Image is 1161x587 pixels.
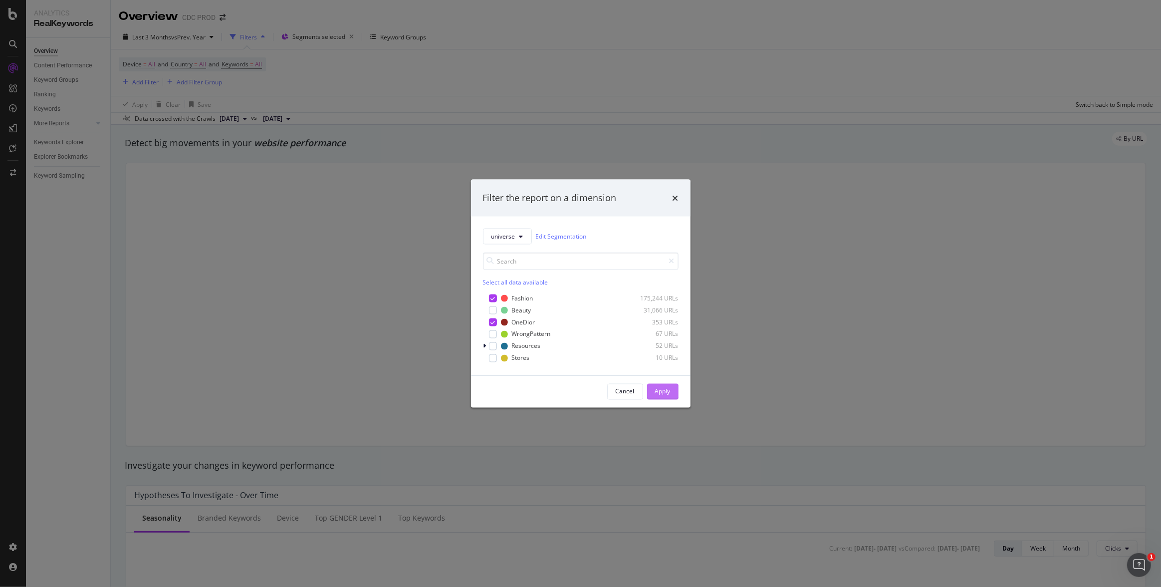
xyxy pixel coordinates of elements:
[512,354,530,362] div: Stores
[655,387,671,396] div: Apply
[512,330,551,338] div: WrongPattern
[483,228,532,244] button: universe
[491,232,515,241] span: universe
[512,318,535,326] div: OneDior
[512,342,541,350] div: Resources
[536,231,587,242] a: Edit Segmentation
[673,192,679,205] div: times
[630,342,679,350] div: 52 URLs
[483,252,679,270] input: Search
[630,306,679,314] div: 31,066 URLs
[1127,553,1151,577] iframe: Intercom live chat
[616,387,635,396] div: Cancel
[630,294,679,302] div: 175,244 URLs
[630,318,679,326] div: 353 URLs
[607,383,643,399] button: Cancel
[647,383,679,399] button: Apply
[512,306,531,314] div: Beauty
[483,192,617,205] div: Filter the report on a dimension
[630,330,679,338] div: 67 URLs
[483,278,679,286] div: Select all data available
[630,354,679,362] div: 10 URLs
[471,180,691,408] div: modal
[512,294,533,302] div: Fashion
[1148,553,1156,561] span: 1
